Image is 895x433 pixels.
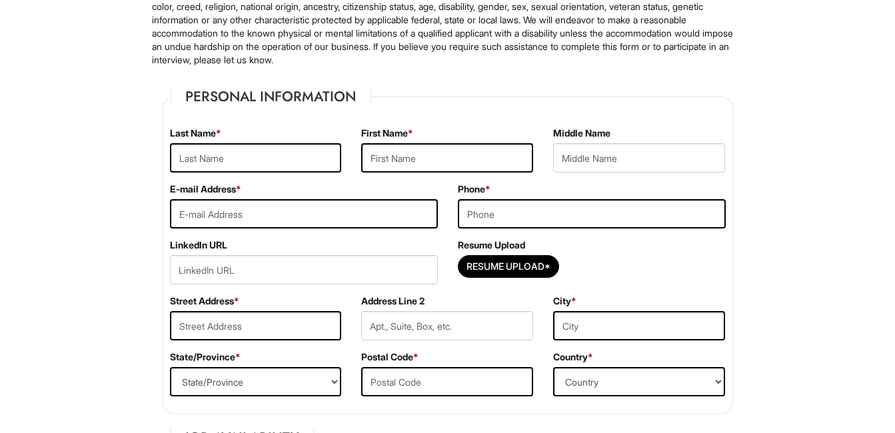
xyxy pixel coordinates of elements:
select: State/Province [170,367,342,396]
input: Apt., Suite, Box, etc. [361,311,533,340]
label: Postal Code [361,350,419,364]
input: Phone [458,199,726,228]
legend: Personal Information [170,87,371,107]
label: City [553,294,576,308]
label: Country [553,350,593,364]
label: Last Name [170,127,221,140]
input: Street Address [170,311,342,340]
input: Postal Code [361,367,533,396]
label: LinkedIn URL [170,238,227,252]
label: Middle Name [553,127,610,140]
input: First Name [361,143,533,173]
label: State/Province [170,350,241,364]
label: Resume Upload [458,238,525,252]
input: City [553,311,725,340]
button: Resume Upload*Resume Upload* [458,255,559,278]
label: Address Line 2 [361,294,425,308]
label: Phone [458,183,490,196]
input: E-mail Address [170,199,438,228]
label: Street Address [170,294,239,308]
label: First Name [361,127,413,140]
label: E-mail Address [170,183,241,196]
input: LinkedIn URL [170,255,438,284]
input: Middle Name [553,143,725,173]
input: Last Name [170,143,342,173]
select: Country [553,367,725,396]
